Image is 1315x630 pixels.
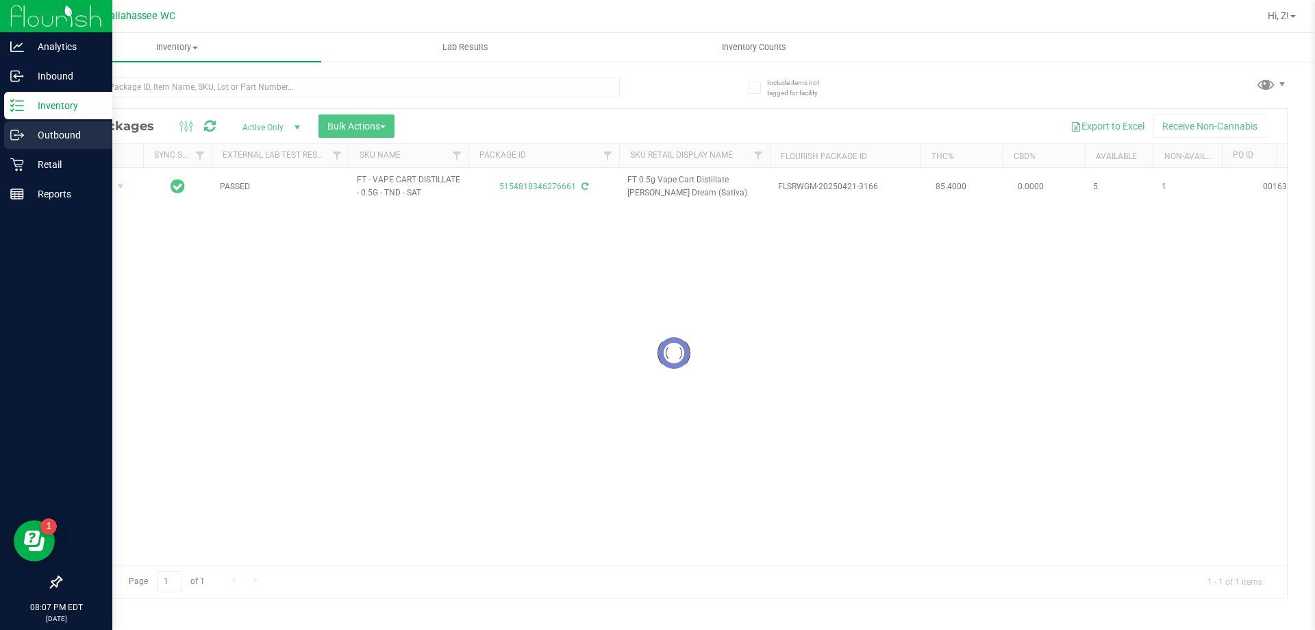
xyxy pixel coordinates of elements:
iframe: Resource center [14,520,55,561]
p: Inbound [24,68,106,84]
span: Inventory Counts [703,41,805,53]
a: Lab Results [321,33,610,62]
p: 08:07 PM EDT [6,601,106,614]
inline-svg: Retail [10,158,24,171]
p: Outbound [24,127,106,143]
iframe: Resource center unread badge [40,518,57,535]
p: Inventory [24,97,106,114]
span: Lab Results [424,41,507,53]
a: Inventory [33,33,321,62]
inline-svg: Inbound [10,69,24,83]
span: Inventory [33,41,321,53]
p: Analytics [24,38,106,55]
p: [DATE] [6,614,106,624]
a: Inventory Counts [610,33,898,62]
inline-svg: Analytics [10,40,24,53]
input: Search Package ID, Item Name, SKU, Lot or Part Number... [60,77,620,97]
span: Include items not tagged for facility [767,77,836,98]
span: Hi, Z! [1268,10,1289,21]
p: Reports [24,186,106,202]
span: Tallahassee WC [104,10,175,22]
inline-svg: Reports [10,187,24,201]
inline-svg: Inventory [10,99,24,112]
inline-svg: Outbound [10,128,24,142]
p: Retail [24,156,106,173]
